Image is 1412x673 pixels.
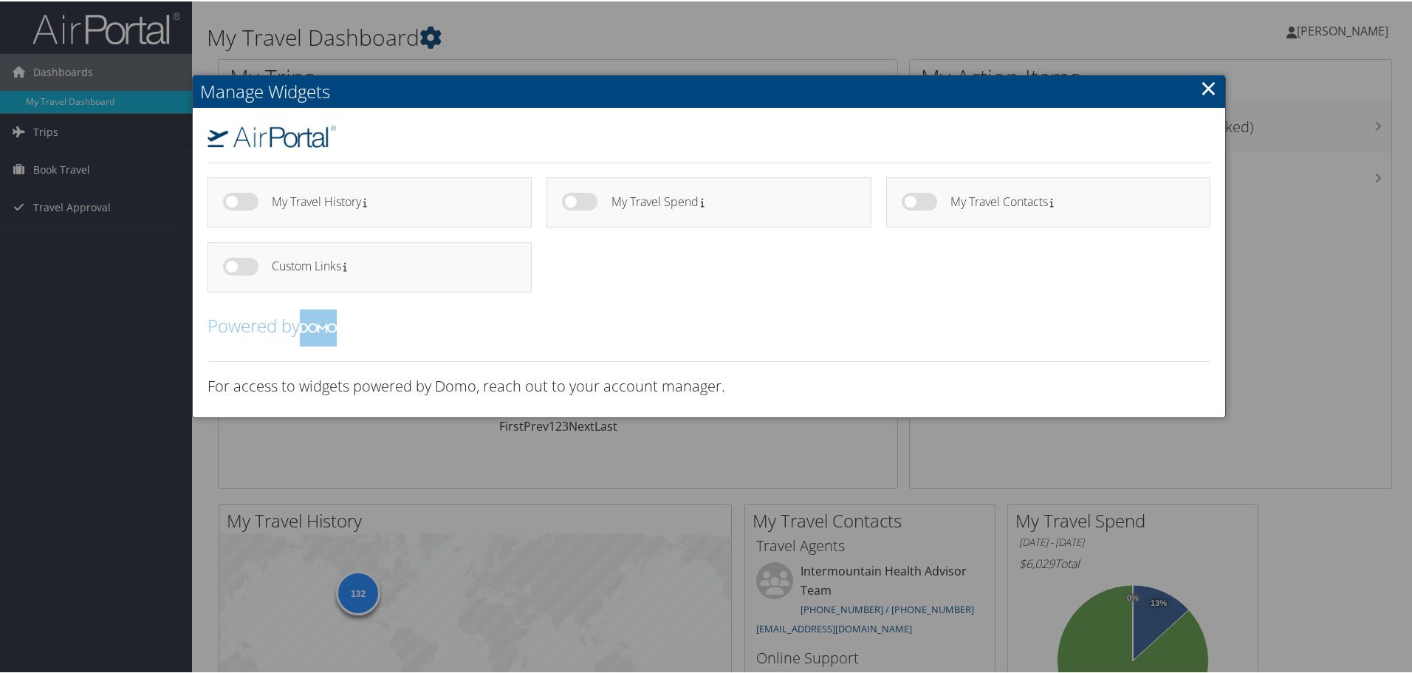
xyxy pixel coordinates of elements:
h2: Powered by [208,308,1210,345]
h3: For access to widgets powered by Domo, reach out to your account manager. [208,375,1210,395]
img: domo-logo.png [300,308,337,345]
h4: My Travel Contacts [950,194,1184,207]
h4: My Travel Spend [611,194,845,207]
h4: Custom Links [272,259,505,271]
a: Close [1200,72,1217,101]
h4: My Travel History [272,194,505,207]
h2: Manage Widgets [193,74,1225,106]
img: airportal-logo.png [208,124,336,146]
